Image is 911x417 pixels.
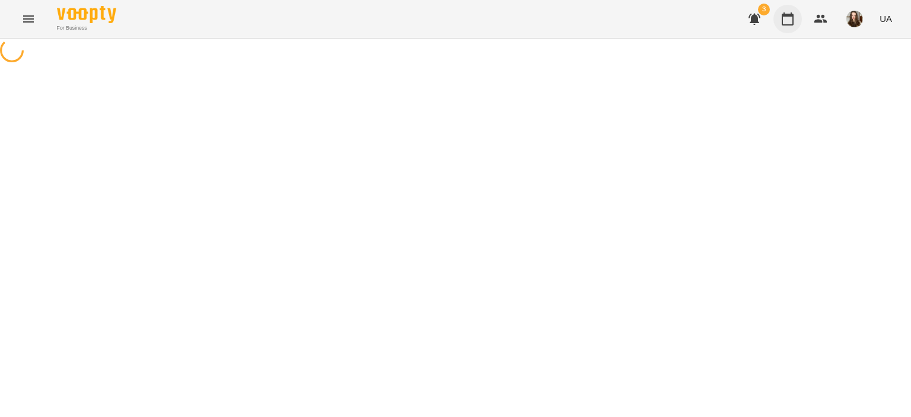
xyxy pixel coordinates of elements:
[846,11,863,27] img: f828951e34a2a7ae30fa923eeeaf7e77.jpg
[57,24,116,32] span: For Business
[57,6,116,23] img: Voopty Logo
[875,8,897,30] button: UA
[880,12,892,25] span: UA
[758,4,770,15] span: 3
[14,5,43,33] button: Menu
